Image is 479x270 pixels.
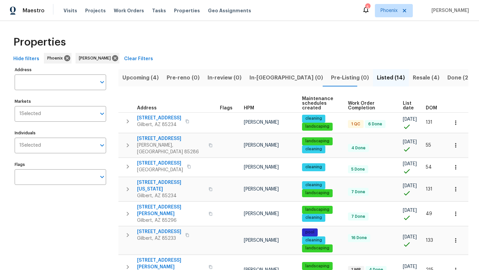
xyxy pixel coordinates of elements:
span: 55 [426,143,431,148]
span: Properties [13,39,66,46]
span: cleaning [303,215,325,220]
span: 54 [426,165,432,170]
span: Maestro [23,7,45,14]
span: 6 Done [366,121,385,127]
label: Individuals [15,131,106,135]
span: landscaping [303,124,332,129]
span: landscaping [303,245,332,251]
span: [STREET_ADDRESS][US_STATE] [137,179,205,193]
span: 1 Selected [19,111,41,117]
span: [DATE] [403,264,417,269]
span: Gilbert, AZ 85234 [137,193,205,199]
span: Gilbert, AZ 85234 [137,121,181,128]
span: landscaping [303,138,332,144]
span: cleaning [303,116,325,121]
span: Maintenance schedules created [302,96,337,110]
button: Open [97,109,107,118]
button: Clear Filters [121,53,156,65]
span: [DATE] [403,140,417,144]
span: 16 Done [349,235,370,241]
span: landscaping [303,190,332,196]
span: [DATE] [403,117,417,122]
span: Tasks [152,8,166,13]
span: 131 [426,187,432,192]
button: Hide filters [11,53,42,65]
span: Gilbert, AZ 85296 [137,217,205,224]
span: [GEOGRAPHIC_DATA] [137,167,183,173]
span: In-[GEOGRAPHIC_DATA] (0) [249,73,323,82]
span: In-review (0) [208,73,241,82]
span: 5 Done [349,167,368,172]
span: cleaning [303,182,325,188]
span: [DATE] [403,208,417,213]
span: 1 Selected [19,143,41,148]
span: [DATE] [403,162,417,166]
span: Clear Filters [124,55,153,63]
div: [PERSON_NAME] [76,53,119,64]
button: Open [97,141,107,150]
span: landscaping [303,207,332,212]
span: [PERSON_NAME] [244,165,279,170]
span: Listed (14) [377,73,405,82]
label: Address [15,68,106,72]
span: Properties [174,7,200,14]
span: [STREET_ADDRESS] [137,135,205,142]
span: Phoenix [381,7,398,14]
span: 131 [426,120,432,125]
span: Phoenix [47,55,66,62]
span: Resale (4) [413,73,439,82]
span: landscaping [303,263,332,269]
span: [DATE] [403,184,417,188]
span: cleaning [303,146,325,152]
span: Pre-reno (0) [167,73,200,82]
span: [PERSON_NAME] [79,55,113,62]
span: 7 Done [349,214,368,219]
span: cleaning [303,164,325,170]
span: Hide filters [13,55,39,63]
span: Gilbert, AZ 85233 [137,235,181,242]
span: [STREET_ADDRESS] [137,160,183,167]
span: 4 Done [349,145,368,151]
span: [PERSON_NAME], [GEOGRAPHIC_DATA] 85286 [137,142,205,155]
span: [PERSON_NAME] [244,211,279,216]
span: Geo Assignments [208,7,251,14]
span: List date [403,101,414,110]
div: Phoenix [44,53,72,64]
span: [STREET_ADDRESS][PERSON_NAME] [137,204,205,217]
span: pool [303,229,317,235]
span: [PERSON_NAME] [244,143,279,148]
span: [DATE] [403,235,417,239]
span: 133 [426,238,433,243]
span: DOM [426,106,437,110]
span: 1 QC [349,121,363,127]
span: Projects [85,7,106,14]
span: [STREET_ADDRESS] [137,228,181,235]
span: HPM [244,106,254,110]
label: Flags [15,163,106,167]
span: [PERSON_NAME] [244,187,279,192]
span: Address [137,106,157,110]
span: 49 [426,211,432,216]
span: Work Orders [114,7,144,14]
span: Upcoming (4) [122,73,159,82]
div: 5 [365,4,370,11]
button: Open [97,77,107,87]
span: Pre-Listing (0) [331,73,369,82]
span: Visits [64,7,77,14]
span: Work Order Completion [348,101,392,110]
span: 7 Done [349,189,368,195]
span: [PERSON_NAME] [429,7,469,14]
span: [PERSON_NAME] [244,238,279,243]
span: [STREET_ADDRESS] [137,115,181,121]
span: Done (270) [447,73,477,82]
span: cleaning [303,237,325,243]
span: [PERSON_NAME] [244,120,279,125]
button: Open [97,172,107,182]
label: Markets [15,99,106,103]
span: Flags [220,106,233,110]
